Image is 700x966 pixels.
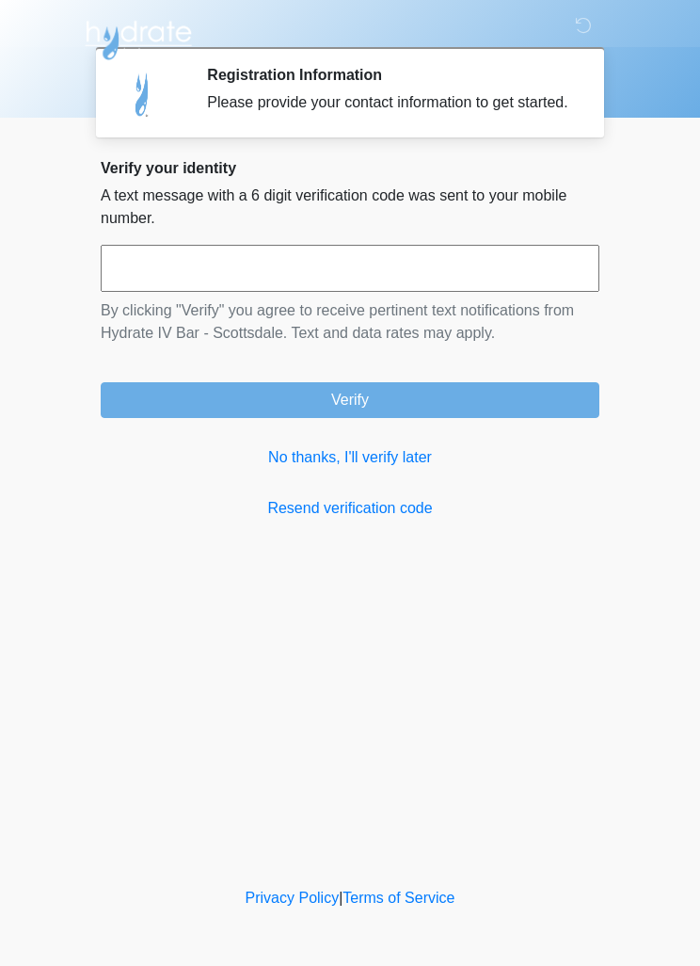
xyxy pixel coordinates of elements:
div: Please provide your contact information to get started. [207,91,571,114]
p: A text message with a 6 digit verification code was sent to your mobile number. [101,185,599,230]
p: By clicking "Verify" you agree to receive pertinent text notifications from Hydrate IV Bar - Scot... [101,299,599,345]
a: Privacy Policy [246,890,340,906]
img: Hydrate IV Bar - Scottsdale Logo [82,14,195,61]
a: Terms of Service [342,890,454,906]
button: Verify [101,382,599,418]
img: Agent Avatar [115,66,171,122]
a: No thanks, I'll verify later [101,446,599,469]
a: | [339,890,342,906]
a: Resend verification code [101,497,599,520]
h2: Verify your identity [101,159,599,177]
